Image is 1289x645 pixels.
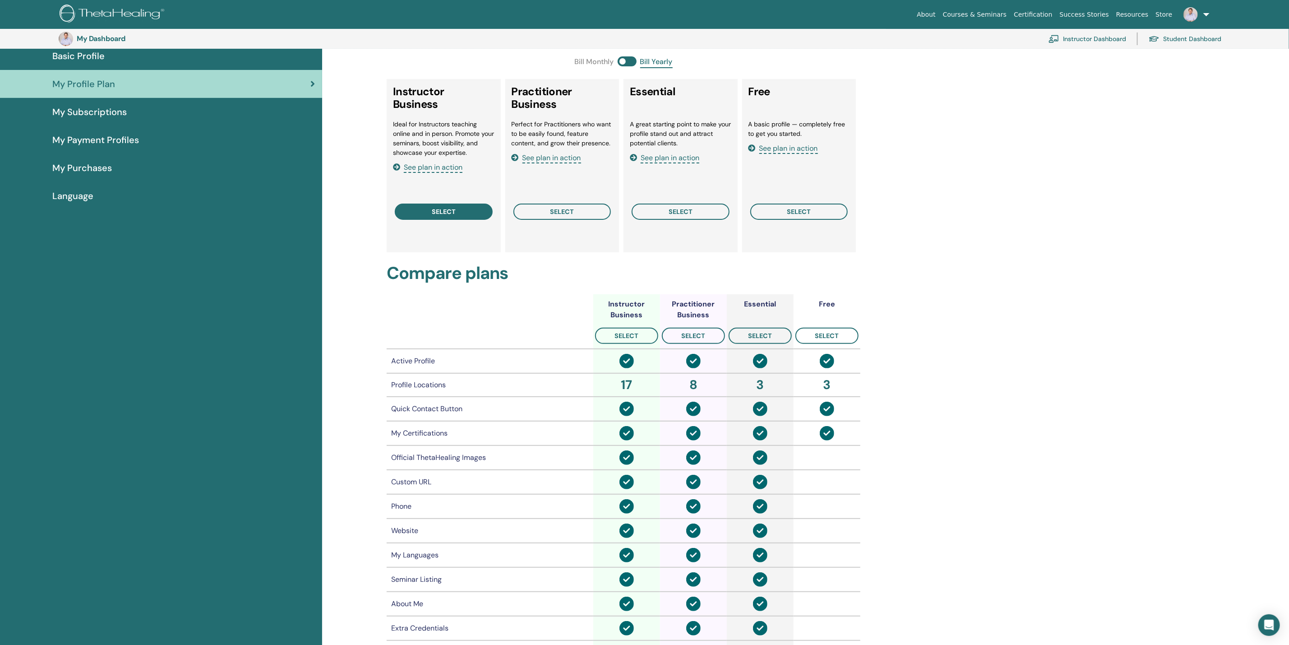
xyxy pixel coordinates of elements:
[619,354,634,368] img: circle-check-solid.svg
[387,263,860,284] h2: Compare plans
[686,499,701,514] img: circle-check-solid.svg
[795,328,859,344] button: select
[795,376,859,394] div: 3
[753,524,767,538] img: circle-check-solid.svg
[391,380,589,390] div: Profile Locations
[662,376,725,394] div: 8
[686,426,701,441] img: circle-check-solid.svg
[391,501,589,512] div: Phone
[686,597,701,611] img: circle-check-solid.svg
[686,548,701,562] img: circle-check-solid.svg
[52,77,115,91] span: My Profile Plan
[619,499,634,514] img: circle-check-solid.svg
[77,34,167,43] h3: My Dashboard
[682,332,706,340] span: select
[753,354,767,368] img: circle-check-solid.svg
[52,49,105,63] span: Basic Profile
[686,524,701,538] img: circle-check-solid.svg
[1183,7,1198,22] img: default.jpg
[632,204,730,220] button: select
[1258,614,1280,636] div: Open Intercom Messenger
[60,5,167,25] img: logo.png
[619,572,634,587] img: circle-check-solid.svg
[391,452,589,463] div: Official ThetaHealing Images
[1010,6,1056,23] a: Certification
[619,475,634,489] img: circle-check-solid.svg
[550,208,574,216] span: select
[1049,35,1059,43] img: chalkboard-teacher.svg
[1113,6,1152,23] a: Resources
[815,332,839,340] span: select
[595,376,658,394] div: 17
[395,204,493,220] button: select
[615,332,639,340] span: select
[391,428,589,439] div: My Certifications
[595,328,658,344] button: select
[52,161,112,175] span: My Purchases
[748,120,850,139] li: A basic profile — completely free to get you started.
[753,621,767,636] img: circle-check-solid.svg
[750,204,848,220] button: select
[640,56,673,68] span: Bill Yearly
[619,426,634,441] img: circle-check-solid.svg
[686,572,701,587] img: circle-check-solid.svg
[1152,6,1176,23] a: Store
[52,189,93,203] span: Language
[1049,29,1126,49] a: Instructor Dashboard
[913,6,939,23] a: About
[686,621,701,636] img: circle-check-solid.svg
[787,208,811,216] span: select
[753,426,767,441] img: circle-check-solid.svg
[820,354,834,368] img: circle-check-solid.svg
[619,524,634,538] img: circle-check-solid.svg
[512,153,581,162] a: See plan in action
[619,621,634,636] img: circle-check-solid.svg
[686,475,701,489] img: circle-check-solid.svg
[753,499,767,514] img: circle-check-solid.svg
[1149,29,1221,49] a: Student Dashboard
[686,450,701,465] img: circle-check-solid.svg
[1149,35,1160,43] img: graduation-cap.svg
[753,572,767,587] img: circle-check-solid.svg
[619,450,634,465] img: circle-check-solid.svg
[820,402,834,416] img: circle-check-solid.svg
[660,299,727,320] div: Practitioner Business
[753,402,767,416] img: circle-check-solid.svg
[630,120,731,148] li: A great starting point to make your profile stand out and attract potential clients.
[820,426,834,441] img: circle-check-solid.svg
[391,356,589,367] div: Active Profile
[753,450,767,465] img: circle-check-solid.svg
[729,376,792,394] div: 3
[619,402,634,416] img: circle-check-solid.svg
[512,120,613,148] li: Perfect for Practitioners who want to be easily found, feature content, and grow their presence.
[391,550,589,561] div: My Languages
[1056,6,1113,23] a: Success Stories
[744,299,776,310] div: Essential
[52,133,139,147] span: My Payment Profiles
[819,299,835,310] div: Free
[393,162,462,172] a: See plan in action
[753,548,767,562] img: circle-check-solid.svg
[748,332,772,340] span: select
[593,299,660,320] div: Instructor Business
[391,477,589,487] div: Custom URL
[748,144,818,153] a: See plan in action
[513,204,611,220] button: select
[391,599,589,609] div: About Me
[686,354,701,368] img: circle-check-solid.svg
[669,208,693,216] span: select
[939,6,1011,23] a: Courses & Seminars
[52,105,127,119] span: My Subscriptions
[391,404,589,414] div: Quick Contact Button
[393,120,494,158] li: Ideal for Instructors teaching online and in person. Promote your seminars, boost visibility, and...
[662,328,725,344] button: select
[641,153,699,163] span: See plan in action
[753,597,767,611] img: circle-check-solid.svg
[391,623,589,634] div: Extra Credentials
[404,162,462,173] span: See plan in action
[619,548,634,562] img: circle-check-solid.svg
[575,56,614,68] span: Bill Monthly
[753,475,767,489] img: circle-check-solid.svg
[729,328,792,344] button: select
[630,153,699,162] a: See plan in action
